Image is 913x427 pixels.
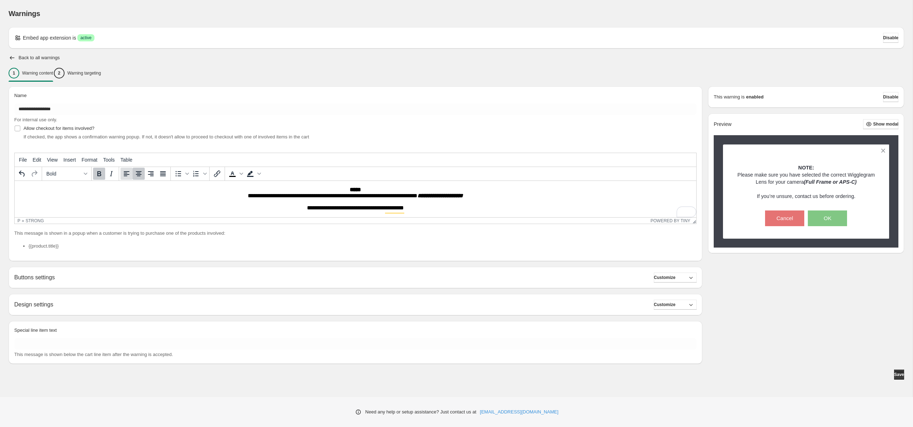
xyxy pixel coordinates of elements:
[54,68,65,78] div: 2
[690,218,696,224] div: Resize
[19,55,60,61] h2: Back to all warnings
[883,92,898,102] button: Disable
[654,300,697,310] button: Customize
[172,168,190,180] div: Bullet list
[804,179,857,185] strong: (Full Frame or APS-C)
[19,157,27,163] span: File
[14,117,57,122] span: For internal use only.
[190,168,208,180] div: Numbered list
[17,218,20,223] div: p
[894,370,904,380] button: Save
[9,68,19,78] div: 1
[14,230,697,237] p: This message is shown in a popup when a customer is trying to purchase one of the products involved:
[480,408,558,416] a: [EMAIL_ADDRESS][DOMAIN_NAME]
[883,94,898,100] span: Disable
[244,168,262,180] div: Background color
[46,171,81,177] span: Bold
[93,168,105,180] button: Bold
[765,210,804,226] button: Cancel
[226,168,244,180] div: Text color
[33,157,41,163] span: Edit
[145,168,157,180] button: Align right
[863,119,898,129] button: Show modal
[211,168,223,180] button: Insert/edit link
[28,168,40,180] button: Redo
[133,168,145,180] button: Align center
[16,168,28,180] button: Undo
[14,274,55,281] h2: Buttons settings
[808,210,847,226] button: OK
[798,165,814,171] strong: NOTE:
[157,168,169,180] button: Justify
[47,157,58,163] span: View
[714,93,745,101] p: This warning is
[54,66,101,81] button: 2Warning targeting
[14,301,53,308] h2: Design settings
[735,164,877,200] p: Please make sure you have selected the correct Wigglegram Lens for your camera If you’re unsure, ...
[26,218,44,223] div: strong
[746,93,764,101] strong: enabled
[22,70,53,76] p: Warning content
[654,275,676,280] span: Customize
[120,168,133,180] button: Align left
[63,157,76,163] span: Insert
[82,157,97,163] span: Format
[22,218,24,223] div: »
[883,33,898,43] button: Disable
[654,302,676,307] span: Customize
[9,10,40,17] span: Warnings
[43,168,90,180] button: Formats
[24,126,94,131] span: Allow checkout for items involved?
[873,121,898,127] span: Show modal
[67,70,101,76] p: Warning targeting
[23,34,76,41] p: Embed app extension is
[894,372,904,377] span: Save
[120,157,132,163] span: Table
[29,243,697,250] li: {{product.title}}
[103,157,115,163] span: Tools
[14,352,173,357] span: This message is shown below the cart line item after the warning is accepted.
[14,93,27,98] span: Name
[15,181,696,217] iframe: Rich Text Area
[9,66,53,81] button: 1Warning content
[80,35,91,41] span: active
[654,273,697,283] button: Customize
[105,168,117,180] button: Italic
[883,35,898,41] span: Disable
[14,327,57,333] span: Special line item text
[24,134,309,139] span: If checked, the app shows a confirmation warning popup. If not, it doesn't allow to proceed to ch...
[651,218,691,223] a: Powered by Tiny
[714,121,732,127] h2: Preview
